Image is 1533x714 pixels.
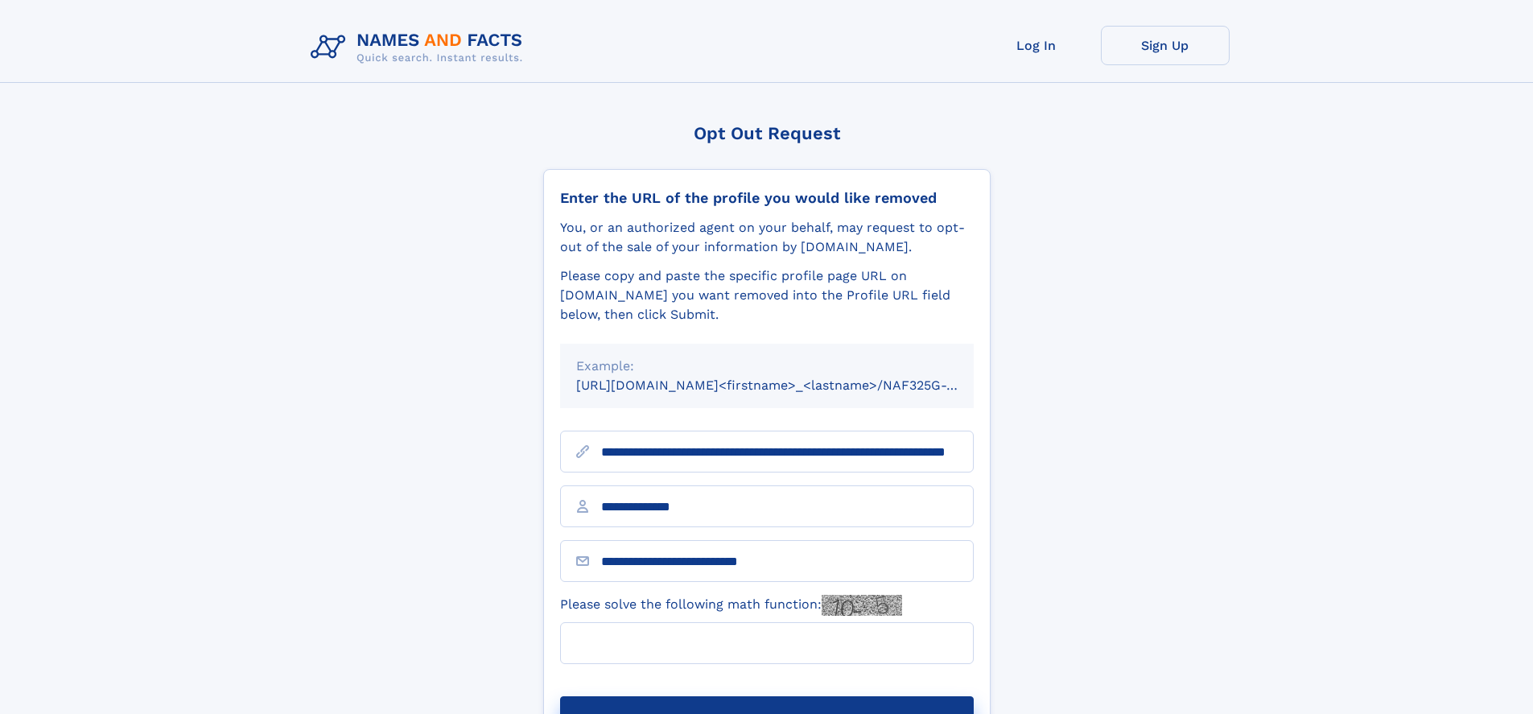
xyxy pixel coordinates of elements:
img: Logo Names and Facts [304,26,536,69]
div: You, or an authorized agent on your behalf, may request to opt-out of the sale of your informatio... [560,218,974,257]
div: Opt Out Request [543,123,991,143]
label: Please solve the following math function: [560,595,902,616]
div: Please copy and paste the specific profile page URL on [DOMAIN_NAME] you want removed into the Pr... [560,266,974,324]
a: Sign Up [1101,26,1230,65]
div: Enter the URL of the profile you would like removed [560,189,974,207]
div: Example: [576,357,958,376]
a: Log In [972,26,1101,65]
small: [URL][DOMAIN_NAME]<firstname>_<lastname>/NAF325G-xxxxxxxx [576,378,1004,393]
